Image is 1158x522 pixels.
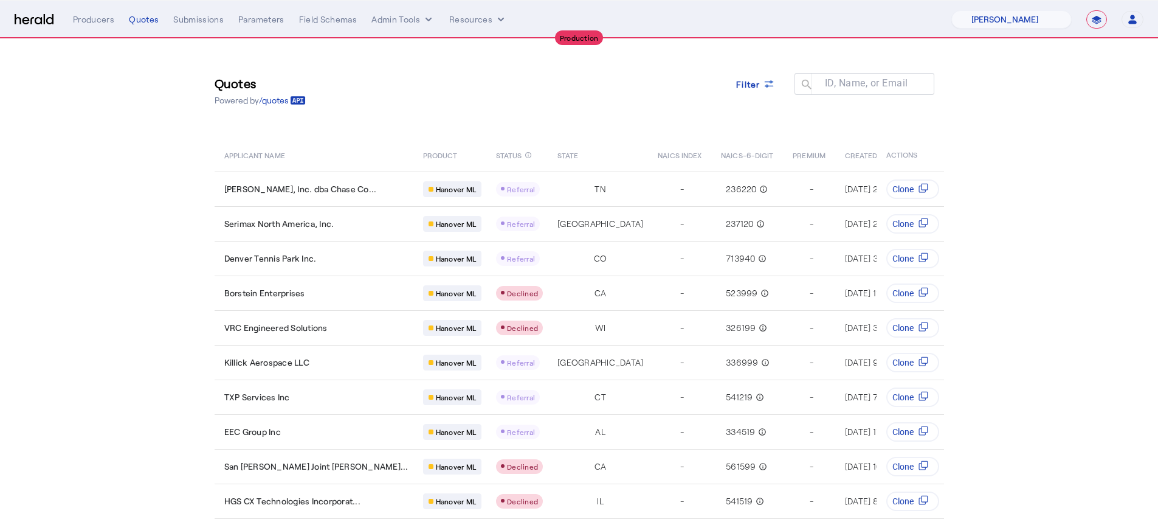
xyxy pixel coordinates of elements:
span: Clone [892,461,914,473]
span: 523999 [726,287,758,299]
span: Referral [507,428,535,436]
span: - [680,495,684,507]
div: Production [555,30,604,45]
span: Killick Aerospace LLC [224,357,309,369]
p: Powered by [215,94,306,106]
span: - [810,252,813,265]
span: [GEOGRAPHIC_DATA] [557,357,643,369]
span: - [810,357,813,369]
button: internal dropdown menu [371,13,435,26]
a: /quotes [259,94,306,106]
h3: Quotes [215,75,306,92]
span: Clone [892,357,914,369]
mat-icon: info_outline [753,391,764,403]
span: 326199 [726,322,756,334]
span: - [810,495,813,507]
span: IL [597,495,604,507]
span: EEC Group Inc [224,426,281,438]
span: - [680,461,684,473]
span: - [810,391,813,403]
span: - [680,426,684,438]
div: Submissions [173,13,224,26]
span: - [680,357,684,369]
span: [PERSON_NAME], Inc. dba Chase Co... [224,183,377,195]
span: AL [595,426,605,438]
span: TN [595,183,606,195]
span: STATE [557,148,578,161]
span: [DATE] 8:01 AM [845,496,903,506]
span: - [680,391,684,403]
mat-icon: info_outline [756,426,767,438]
span: 237120 [726,218,754,230]
span: Declined [507,289,538,298]
button: Clone [886,353,939,372]
span: - [680,322,684,334]
span: - [680,252,684,265]
button: Clone [886,284,939,303]
div: Parameters [238,13,284,26]
span: [DATE] 11:11 AM [845,288,902,298]
span: Clone [892,391,914,403]
span: Hanover ML [436,323,477,333]
span: Hanover ML [436,288,477,298]
span: 541219 [726,391,753,403]
span: Borstein Enterprises [224,287,305,299]
span: [DATE] 11:43 AM [845,426,906,437]
span: 336999 [726,357,759,369]
button: Clone [886,249,939,268]
button: Filter [726,73,785,95]
span: Serimax North America, Inc. [224,218,334,230]
span: - [680,287,684,299]
span: Clone [892,252,914,265]
span: - [810,461,813,473]
span: Clone [892,426,914,438]
mat-icon: info_outline [753,495,764,507]
mat-icon: info_outline [756,461,767,473]
span: [DATE] 2:40 PM [845,218,905,229]
mat-icon: info_outline [756,252,767,265]
span: [DATE] 3:19 PM [845,322,903,333]
span: - [680,183,684,195]
span: Clone [892,183,914,195]
span: Referral [507,358,535,367]
span: 561599 [726,461,756,473]
button: Clone [886,214,939,234]
span: CA [595,461,607,473]
div: Producers [73,13,114,26]
span: NAICS INDEX [658,148,701,161]
span: VRC Engineered Solutions [224,322,328,334]
span: Hanover ML [436,358,477,367]
span: [DATE] 10:36 AM [845,461,908,472]
span: Clone [892,218,914,230]
span: - [810,426,813,438]
mat-icon: info_outline [754,218,765,230]
span: [DATE] 2:11 PM [845,184,900,194]
span: Hanover ML [436,427,477,437]
button: Clone [886,318,939,338]
mat-icon: info_outline [758,287,769,299]
span: CREATED [845,148,878,161]
span: Referral [507,185,535,193]
mat-label: ID, Name, or Email [825,77,908,89]
button: Resources dropdown menu [449,13,507,26]
button: Clone [886,457,939,476]
span: Denver Tennis Park Inc. [224,252,317,265]
mat-icon: search [794,78,815,93]
span: APPLICANT NAME [224,148,285,161]
span: 334519 [726,426,756,438]
span: WI [595,322,606,334]
span: Declined [507,462,538,471]
span: - [810,183,813,195]
span: Hanover ML [436,184,477,194]
span: PRODUCT [423,148,458,161]
span: Filter [736,78,760,91]
span: Hanover ML [436,462,477,472]
span: [GEOGRAPHIC_DATA] [557,218,643,230]
span: HGS CX Technologies Incorporat... [224,495,360,507]
span: - [680,218,684,230]
span: Referral [507,220,535,228]
span: Hanover ML [436,496,477,506]
span: [DATE] 3:51 PM [845,253,902,263]
span: 541519 [726,495,753,507]
div: Field Schemas [299,13,357,26]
